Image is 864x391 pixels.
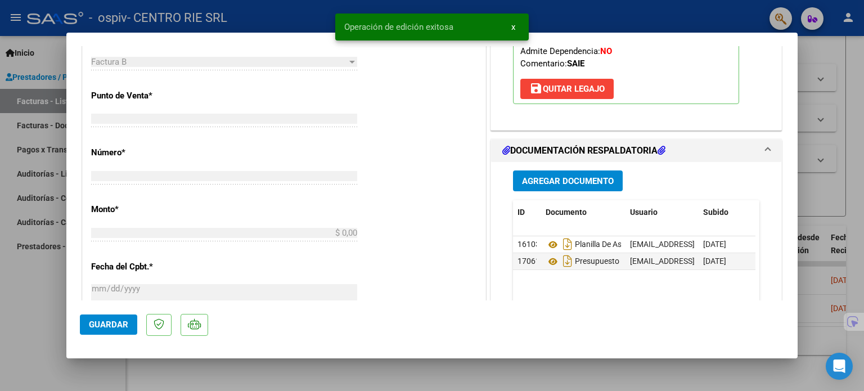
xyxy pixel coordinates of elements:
span: [EMAIL_ADDRESS][DOMAIN_NAME] - CENTRO RIE SRL [630,240,820,249]
div: Open Intercom Messenger [826,353,853,380]
h1: DOCUMENTACIÓN RESPALDATORIA [502,144,665,158]
span: Comentario: [520,59,584,69]
button: Quitar Legajo [520,79,614,99]
p: Número [91,146,207,159]
span: Guardar [89,320,128,330]
datatable-header-cell: Subido [699,200,755,224]
span: Factura B [91,57,127,67]
span: Planilla De Asistencia [546,240,649,249]
button: Guardar [80,314,137,335]
datatable-header-cell: ID [513,200,541,224]
datatable-header-cell: Documento [541,200,625,224]
p: Punto de Venta [91,89,207,102]
mat-expansion-panel-header: DOCUMENTACIÓN RESPALDATORIA [491,140,781,162]
p: Monto [91,203,207,216]
span: Usuario [630,208,658,217]
span: Operación de edición exitosa [344,21,453,33]
span: ID [517,208,525,217]
span: [DATE] [703,257,726,266]
mat-icon: save [529,82,543,95]
span: Quitar Legajo [529,84,605,94]
span: Agregar Documento [522,176,614,186]
span: x [511,22,515,32]
button: Agregar Documento [513,170,623,191]
span: 16103 [517,240,540,249]
span: Documento [546,208,587,217]
span: Subido [703,208,728,217]
span: [EMAIL_ADDRESS][DOMAIN_NAME] - CENTRO RIE SRL [630,257,820,266]
datatable-header-cell: Usuario [625,200,699,224]
button: x [502,17,524,37]
i: Descargar documento [560,235,575,253]
strong: SAIE [567,59,584,69]
span: 17061 [517,257,540,266]
span: Presupuesto Autorizado [546,257,660,266]
datatable-header-cell: Acción [755,200,811,224]
p: Fecha del Cpbt. [91,260,207,273]
strong: NO [600,46,612,56]
i: Descargar documento [560,252,575,270]
span: [DATE] [703,240,726,249]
